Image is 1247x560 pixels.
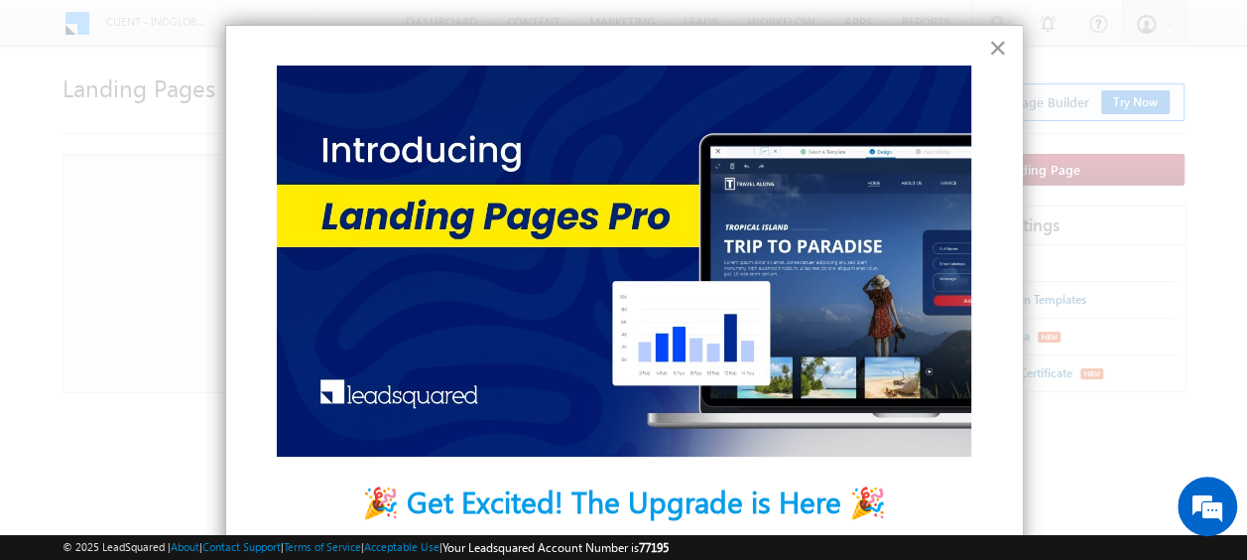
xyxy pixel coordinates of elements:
textarea: Type your message and hit 'Enter' [26,184,362,413]
strong: Upgrade to Landing Pages Pro! [285,530,700,555]
button: Close [988,32,1007,64]
p: 🎉 Get Excited! The Upgrade is Here 🎉 [266,481,982,522]
div: Minimize live chat window [325,10,373,58]
em: Start Chat [270,429,360,456]
a: About [171,540,199,553]
img: d_60004797649_company_0_60004797649 [34,104,83,130]
a: Acceptable Use [364,540,439,553]
span: 77195 [639,540,669,555]
span: © 2025 LeadSquared | | | | | [62,538,669,557]
a: Contact Support [202,540,281,553]
div: Chat with us now [103,104,333,130]
a: Terms of Service [284,540,361,553]
span: Your Leadsquared Account Number is [442,540,669,555]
